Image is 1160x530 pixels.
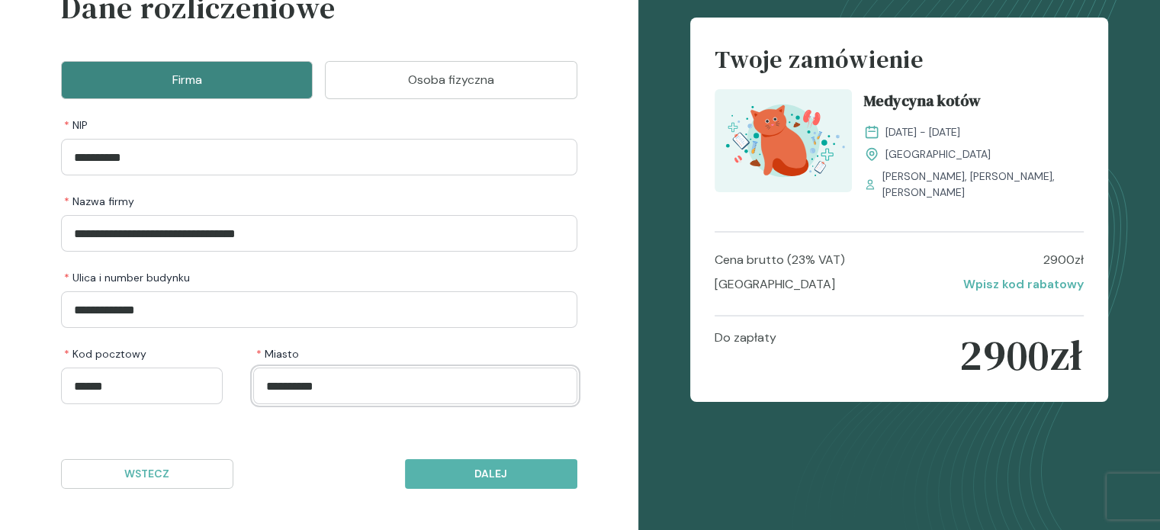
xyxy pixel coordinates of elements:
p: Wstecz [74,466,220,482]
p: 2900 zł [959,329,1083,382]
p: [GEOGRAPHIC_DATA] [715,275,835,294]
input: Nazwa firmy [61,215,577,252]
span: Kod pocztowy [64,346,146,361]
span: NIP [64,117,88,133]
span: Medycyna kotów [864,89,981,118]
span: Ulica i number budynku [64,270,190,285]
p: Dalej [418,466,564,482]
span: [DATE] - [DATE] [885,124,960,140]
span: [GEOGRAPHIC_DATA] [885,146,991,162]
h4: Twoje zamówienie [715,42,1084,89]
button: Firma [61,61,313,99]
button: Wstecz [61,459,233,489]
p: Firma [80,71,294,89]
button: Osoba fizyczna [325,61,577,99]
span: Nazwa firmy [64,194,134,209]
input: NIP [61,139,577,175]
p: Osoba fizyczna [344,71,558,89]
a: Medycyna kotów [864,89,1084,118]
p: Do zapłaty [715,329,776,382]
input: Miasto [253,368,577,404]
button: Dalej [405,459,577,489]
img: aHfQZEMqNJQqH-e8_MedKot_T.svg [715,89,852,192]
span: Miasto [256,346,299,361]
span: [PERSON_NAME], [PERSON_NAME], [PERSON_NAME] [882,169,1084,201]
input: Kod pocztowy [61,368,223,404]
p: Cena brutto (23% VAT) [715,251,845,269]
p: Wpisz kod rabatowy [963,275,1084,294]
input: Ulica i number budynku [61,291,577,328]
p: 2900 zł [1043,251,1084,269]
